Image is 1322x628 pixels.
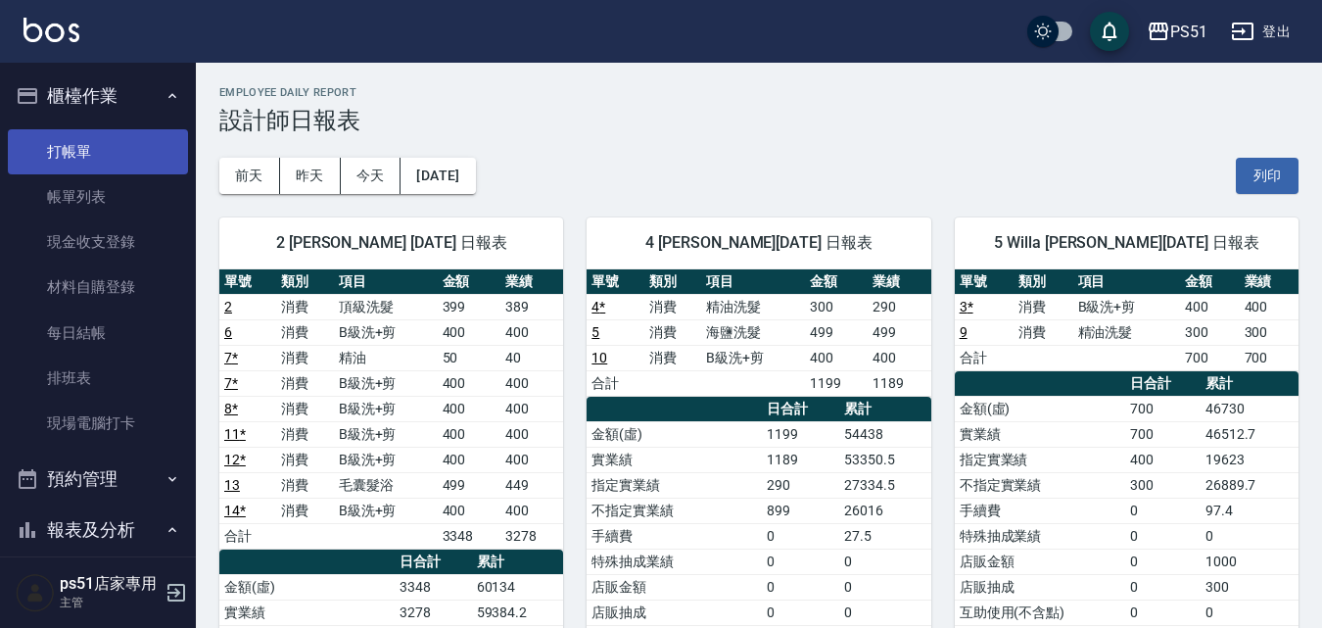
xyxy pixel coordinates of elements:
th: 金額 [438,269,500,295]
td: 0 [839,549,931,574]
th: 累計 [839,397,931,422]
td: 40 [500,345,563,370]
button: PS51 [1139,12,1215,52]
td: 消費 [276,345,333,370]
th: 單號 [955,269,1014,295]
td: 手續費 [587,523,762,549]
td: 消費 [276,294,333,319]
td: 金額(虛) [587,421,762,447]
td: 400 [438,319,500,345]
td: 400 [805,345,868,370]
td: B級洗+剪 [334,447,438,472]
td: 精油 [334,345,438,370]
td: 389 [500,294,563,319]
td: 指定實業績 [955,447,1125,472]
td: 3278 [395,600,472,625]
a: 排班表 [8,356,188,401]
td: 27.5 [839,523,931,549]
td: 消費 [644,345,701,370]
td: 合計 [955,345,1014,370]
td: 消費 [644,294,701,319]
td: 26889.7 [1201,472,1298,498]
td: 3348 [438,523,500,549]
button: 前天 [219,158,280,194]
h5: ps51店家專用 [60,574,160,594]
td: 實業績 [955,421,1125,447]
td: 消費 [276,447,333,472]
td: 400 [500,498,563,523]
td: 不指定實業績 [955,472,1125,498]
td: 26016 [839,498,931,523]
th: 類別 [644,269,701,295]
td: 400 [500,370,563,396]
td: 97.4 [1201,498,1298,523]
th: 金額 [805,269,868,295]
td: 金額(虛) [955,396,1125,421]
button: save [1090,12,1129,51]
td: 店販抽成 [587,600,762,625]
span: 5 Willa [PERSON_NAME][DATE] 日報表 [978,233,1275,253]
button: 報表及分析 [8,505,188,556]
a: 現金收支登錄 [8,219,188,265]
td: 消費 [644,319,701,345]
a: 13 [224,477,240,493]
td: 金額(虛) [219,574,395,600]
td: 400 [438,396,500,421]
td: 0 [1125,523,1201,549]
td: 499 [438,472,500,498]
td: 400 [500,447,563,472]
td: 0 [762,549,839,574]
td: 400 [1180,294,1239,319]
td: 消費 [276,396,333,421]
td: B級洗+剪 [334,396,438,421]
th: 業績 [1240,269,1298,295]
a: 5 [591,324,599,340]
td: 3278 [500,523,563,549]
th: 金額 [1180,269,1239,295]
td: B級洗+剪 [1073,294,1181,319]
th: 項目 [1073,269,1181,295]
td: 499 [805,319,868,345]
button: 列印 [1236,158,1298,194]
td: 1000 [1201,549,1298,574]
table: a dense table [587,269,930,397]
td: 1189 [762,447,839,472]
button: 今天 [341,158,401,194]
td: 消費 [276,472,333,498]
table: a dense table [955,269,1298,371]
td: 300 [1125,472,1201,498]
button: 昨天 [280,158,341,194]
a: 10 [591,350,607,365]
span: 4 [PERSON_NAME][DATE] 日報表 [610,233,907,253]
table: a dense table [219,269,563,550]
a: 帳單列表 [8,174,188,219]
button: 登出 [1223,14,1298,50]
td: 3348 [395,574,472,600]
div: PS51 [1170,20,1207,44]
td: B級洗+剪 [334,421,438,447]
th: 單號 [219,269,276,295]
td: 實業績 [219,600,395,625]
td: 700 [1240,345,1298,370]
td: 899 [762,498,839,523]
td: 0 [839,600,931,625]
a: 9 [960,324,968,340]
td: 精油洗髮 [1073,319,1181,345]
td: 400 [438,498,500,523]
td: 精油洗髮 [701,294,805,319]
th: 單號 [587,269,643,295]
td: 499 [868,319,930,345]
th: 累計 [472,550,564,575]
th: 日合計 [762,397,839,422]
td: 0 [839,574,931,600]
td: 700 [1125,421,1201,447]
td: 不指定實業績 [587,498,762,523]
h2: Employee Daily Report [219,86,1298,99]
td: 店販金額 [955,549,1125,574]
p: 主管 [60,594,160,611]
td: 290 [762,472,839,498]
td: 300 [1180,319,1239,345]
td: 消費 [1014,319,1072,345]
td: 400 [500,396,563,421]
td: 399 [438,294,500,319]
